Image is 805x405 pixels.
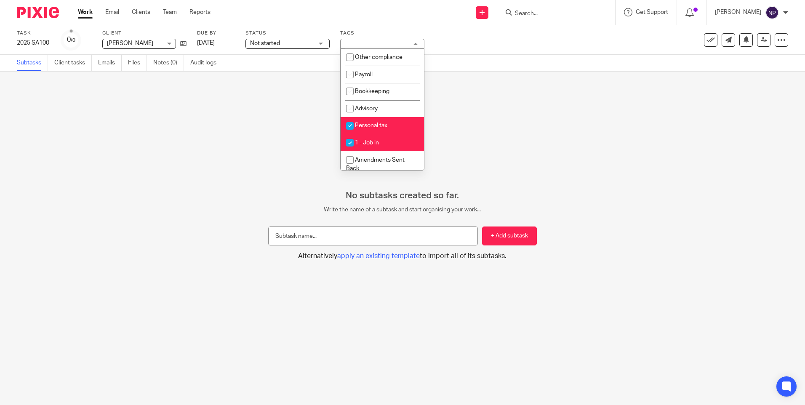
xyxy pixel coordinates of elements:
span: [DATE] [197,40,215,46]
a: Clients [132,8,150,16]
div: 0 [67,35,75,45]
button: + Add subtask [482,226,537,245]
button: Alternativelyapply an existing templateto import all of its subtasks. [268,252,536,261]
p: Write the name of a subtask and start organising your work... [268,205,536,214]
input: Subtask name... [268,226,478,245]
a: Emails [98,55,122,71]
a: Notes (0) [153,55,184,71]
small: /0 [71,38,75,43]
a: Work [78,8,93,16]
p: [PERSON_NAME] [715,8,761,16]
label: Status [245,30,330,37]
input: Search [514,10,590,18]
a: Client tasks [54,55,92,71]
label: Client [102,30,187,37]
img: Pixie [17,7,59,18]
label: Due by [197,30,235,37]
a: Subtasks [17,55,48,71]
span: 1 - Job in [355,140,379,146]
span: Bookkeeping [355,88,389,94]
span: Amendments Sent Back [346,157,405,172]
span: [PERSON_NAME] [107,40,153,46]
div: 2025 SA100 [17,39,51,47]
a: Files [128,55,147,71]
label: Task [17,30,51,37]
label: Tags [340,30,424,37]
h2: No subtasks created so far. [268,190,536,201]
span: Payroll [355,72,373,77]
a: Team [163,8,177,16]
span: Personal tax [355,123,387,128]
span: apply an existing template [337,253,420,259]
span: Other compliance [355,54,402,60]
a: Audit logs [190,55,223,71]
span: Advisory [355,106,378,112]
a: Email [105,8,119,16]
a: Reports [189,8,211,16]
img: svg%3E [765,6,779,19]
span: Not started [250,40,280,46]
span: Get Support [636,9,668,15]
